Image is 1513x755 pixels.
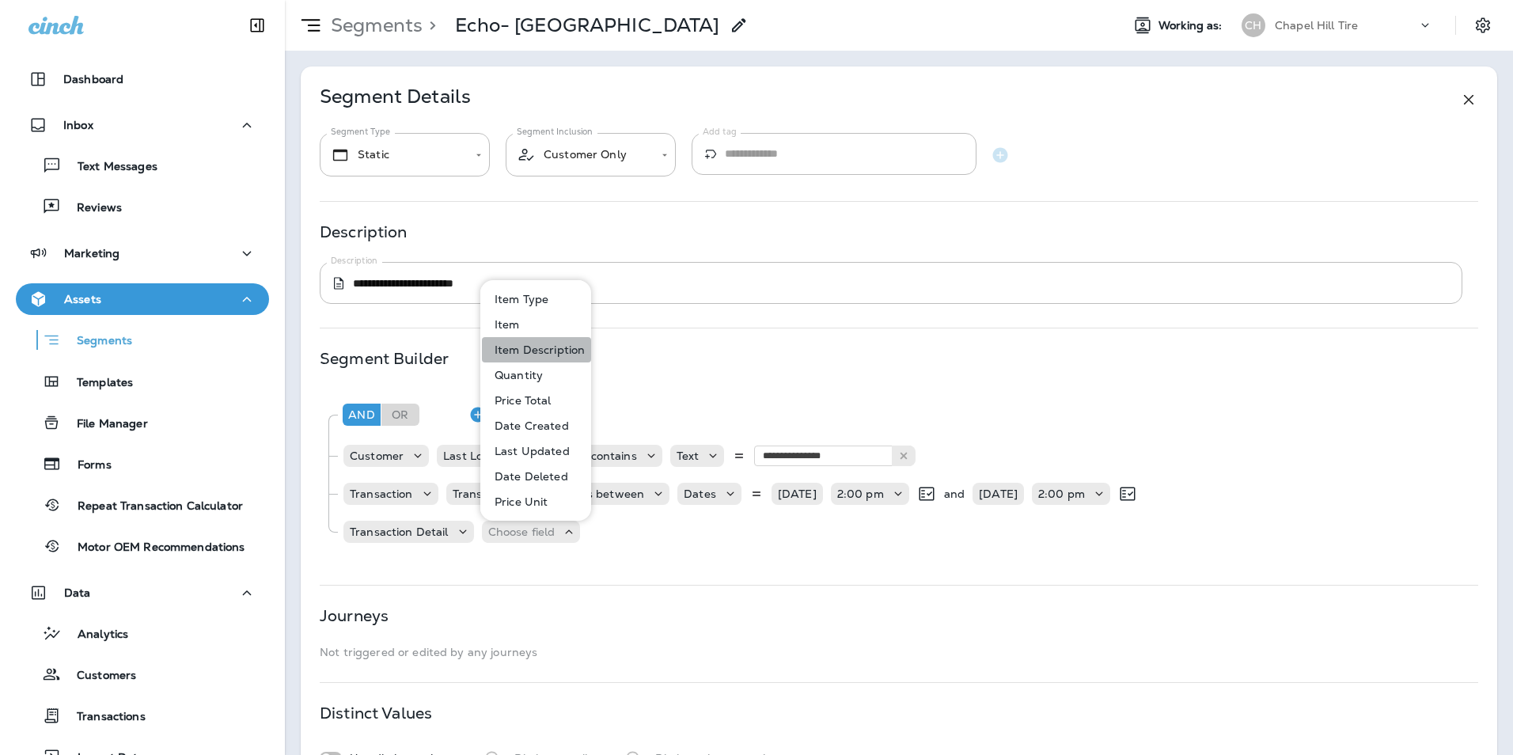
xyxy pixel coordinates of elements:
p: Date Created [488,419,569,432]
p: Quantity [488,369,543,381]
label: Description [331,255,377,267]
div: And [343,404,381,426]
p: Description [320,226,408,238]
p: Repeat Transaction Calculator [62,499,243,514]
p: Choose field [488,525,556,538]
p: Text Messages [62,160,157,175]
p: Segment Details [320,90,471,109]
p: Last Location Name [443,450,552,462]
button: Inbox [16,109,269,141]
button: Price Total [482,388,591,413]
p: Text [677,450,700,462]
label: Segment Type [331,126,390,138]
p: Templates [61,376,133,391]
p: Item Description [488,343,585,356]
p: 2:00 pm [1038,488,1085,500]
button: Date Deleted [482,464,591,489]
p: > [423,13,436,37]
p: Transaction Detail [350,525,449,538]
button: Collapse Sidebar [235,9,279,41]
button: Last Updated [482,438,591,464]
p: and [944,488,965,500]
p: Date Deleted [488,470,568,483]
button: Analytics [16,617,269,650]
p: Last Updated [488,445,570,457]
button: Transactions [16,699,269,732]
p: Assets [64,293,101,305]
button: Segments [16,323,269,357]
button: Reviews [16,190,269,223]
button: Data [16,577,269,609]
button: Repeat Transaction Calculator [16,488,269,522]
button: Quantity [482,362,591,388]
button: Settings [1469,11,1497,40]
p: Transactions [61,710,146,725]
p: Dashboard [63,73,123,85]
p: Forms [62,458,112,473]
p: Distinct Values [320,707,432,719]
button: Text Messages [16,149,269,182]
p: is between [585,488,644,500]
p: Price Total [488,394,552,407]
p: Customer [350,450,404,462]
button: Templates [16,365,269,398]
div: Or [381,404,419,426]
p: Customers [61,669,136,684]
p: Item Type [488,293,548,305]
p: Segment Builder [320,352,449,365]
p: Analytics [62,628,128,643]
label: Add tag [703,126,737,138]
button: Price Unit [482,489,591,514]
p: Reviews [61,201,122,216]
p: Journeys [320,609,389,622]
div: Static [331,146,465,165]
button: Customers [16,658,269,691]
button: Item Type [482,286,591,312]
span: Working as: [1158,19,1226,32]
button: Item [482,312,591,337]
button: Rule [462,402,518,427]
div: Customer Only [517,145,650,165]
p: Dates [684,488,716,500]
p: Item [488,318,520,331]
p: Transaction [350,488,413,500]
label: Segment Inclusion [517,126,593,138]
button: Motor OEM Recommendations [16,529,269,563]
p: File Manager [61,417,148,432]
button: File Manager [16,406,269,439]
p: Echo- [GEOGRAPHIC_DATA] [455,13,719,37]
button: Assets [16,283,269,315]
p: [DATE] [979,488,1018,500]
button: Marketing [16,237,269,269]
p: Not triggered or edited by any journeys [320,646,1478,658]
p: 2:00 pm [837,488,884,500]
p: Chapel Hill Tire [1275,19,1358,32]
div: Echo- Atlantic Ave [455,13,719,37]
button: Forms [16,447,269,480]
p: Segments [324,13,423,37]
button: Date Created [482,413,591,438]
p: Transaction Date [453,488,545,500]
p: Marketing [64,247,119,260]
button: Item Description [482,337,591,362]
p: contains [591,450,637,462]
p: Motor OEM Recommendations [62,541,245,556]
p: Segments [61,334,132,350]
p: Price Unit [488,495,548,508]
p: Inbox [63,119,93,131]
p: [DATE] [778,488,817,500]
button: Dashboard [16,63,269,95]
p: Data [64,586,91,599]
div: CH [1242,13,1265,37]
